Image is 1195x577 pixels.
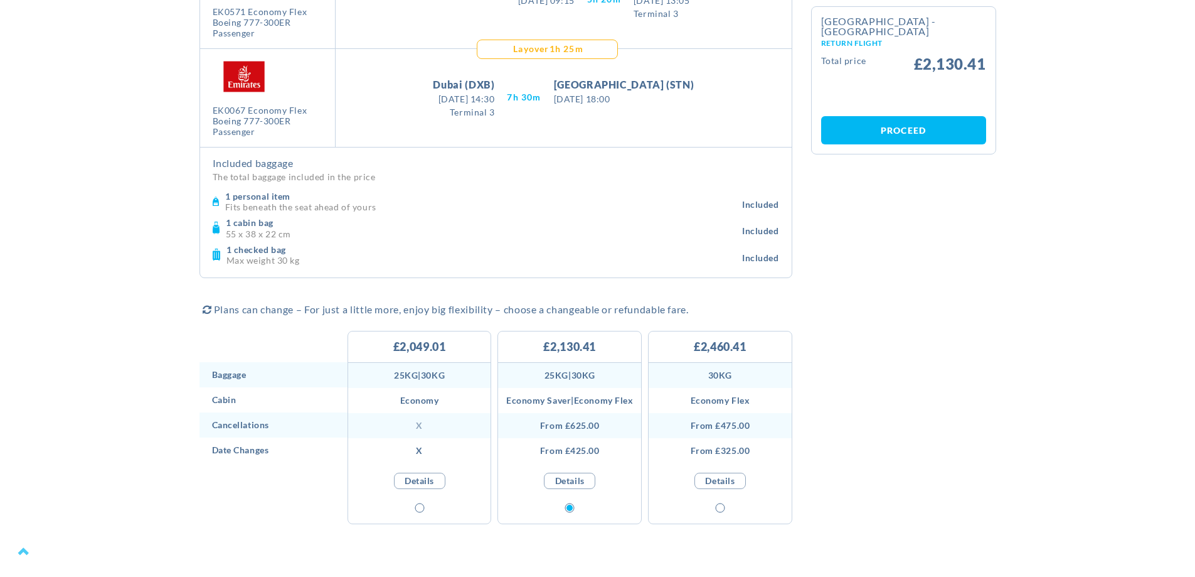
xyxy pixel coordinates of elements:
[821,81,986,104] iframe: PayPal Message 1
[348,413,491,438] li: x
[649,413,792,438] li: From £475.00
[226,217,743,229] h4: 1 cabin bag
[821,16,986,47] h2: [GEOGRAPHIC_DATA] - [GEOGRAPHIC_DATA]
[213,170,779,184] p: The total baggage included in the price
[213,58,275,95] img: EK.png
[507,91,541,104] span: 7H 30M
[225,191,743,202] h4: 1 personal item
[498,438,641,463] li: From £425.00
[649,388,792,413] li: Economy Flex
[742,198,778,211] span: Included
[213,7,326,18] div: EK0571 Economy Flex
[498,332,641,363] p: £2,130.41
[433,105,494,119] span: Terminal 3
[348,388,491,413] li: Economy
[226,244,743,256] h4: 1 checked bag
[694,473,746,489] a: Details
[213,157,779,170] h4: Included baggage
[821,40,986,47] small: Return Flight
[214,303,689,315] span: Plans can change – For just a little more, enjoy big flexibility – choose a changeable or refunda...
[513,43,549,55] span: Layover
[199,413,348,438] li: Cancellations
[498,413,641,438] li: From £625.00
[634,7,695,20] span: Terminal 3
[498,363,641,388] li: 25KG|30KG
[821,116,986,144] a: Proceed
[914,57,986,72] span: £2,130.41
[199,438,348,463] li: Date Changes
[554,77,694,92] span: [GEOGRAPHIC_DATA] (STN)
[213,105,326,116] div: EK0067 Economy Flex
[348,332,491,363] p: £2,049.01
[199,387,348,413] li: Cabin
[394,473,445,489] a: Details
[649,363,792,388] li: 30KG
[226,255,743,264] p: Max weight 30 kg
[649,332,792,363] p: £2,460.41
[225,202,743,211] p: Fits beneath the seat ahead of yours
[213,18,326,39] div: Boeing 777-300ER Passenger
[433,92,494,105] span: [DATE] 14:30
[544,473,595,489] a: Details
[348,363,491,388] li: 25KG|30KG
[433,77,494,92] span: Dubai (DXB)
[348,438,491,463] li: x
[649,438,792,463] li: From £325.00
[498,388,641,413] li: Economy Saver|Economy Flex
[199,278,212,291] span: (N) 8
[213,116,326,138] div: Boeing 777-300ER Passenger
[821,57,866,72] small: Total Price
[199,362,348,387] li: Baggage
[554,92,694,105] span: [DATE] 18:00
[226,229,743,238] p: 55 x 38 x 22 cm
[742,225,778,237] span: Included
[510,43,583,55] div: 1H 25M
[742,252,778,264] span: Included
